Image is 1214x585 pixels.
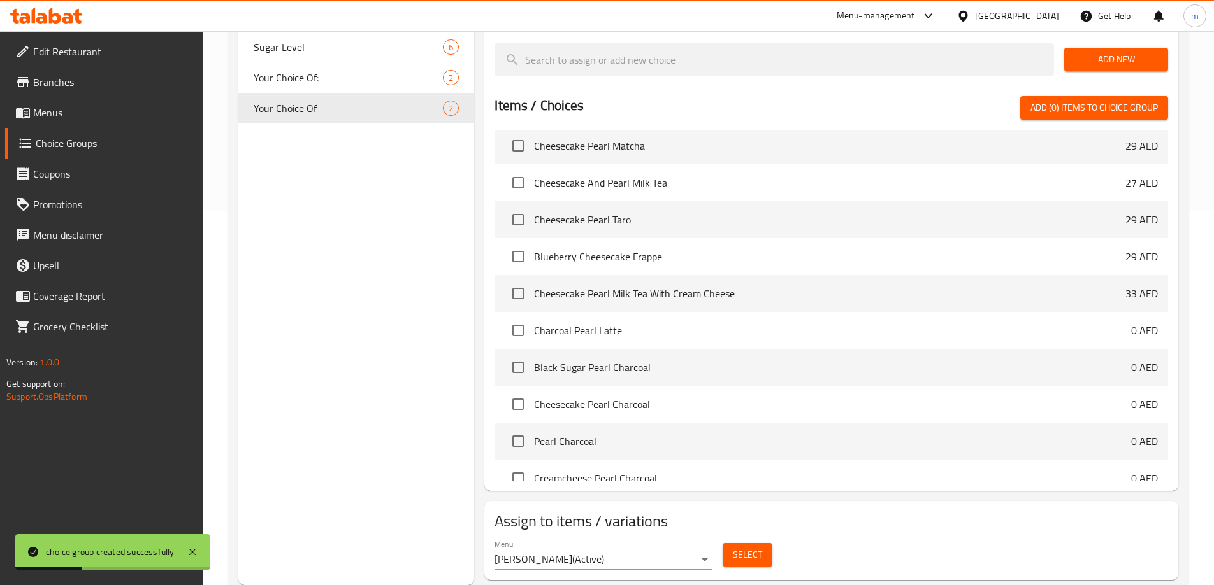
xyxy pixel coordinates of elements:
div: Your Choice Of2 [238,93,475,123]
a: Menu disclaimer [5,220,203,250]
span: Cheesecake Pearl Milk Tea With Cream Cheese [534,286,1125,301]
span: Upsell [33,258,192,273]
span: Coverage Report [33,288,192,304]
span: 2 [444,72,458,84]
div: Menu-management [837,8,915,24]
a: Menus [5,97,203,128]
span: Black Sugar Pearl Charcoal [534,360,1131,375]
span: Sugar Level [254,39,444,55]
a: Grocery Checklist [5,311,203,342]
p: 29 AED [1125,138,1158,153]
span: 2 [444,102,458,115]
a: Coupons [5,159,203,189]
span: Select choice [505,169,531,196]
span: Choice Groups [36,136,192,151]
div: Sugar Level6 [238,32,475,62]
button: Select [723,543,772,567]
a: Promotions [5,189,203,220]
span: Menus [33,105,192,120]
div: [GEOGRAPHIC_DATA] [975,9,1059,23]
input: search [495,43,1054,76]
span: Cheesecake Pearl Charcoal [534,397,1131,412]
button: Add New [1064,48,1168,71]
a: Upsell [5,250,203,281]
span: Your Choice Of [254,101,444,116]
span: Add New [1074,52,1158,67]
span: Blueberry Cheesecake Frappe [534,249,1125,264]
span: Pearl Charcoal [534,433,1131,449]
span: Select [733,547,762,563]
span: Select choice [505,465,531,491]
div: Your Choice Of:2 [238,62,475,93]
span: Cheesecake Pearl Taro [534,212,1125,227]
p: 0 AED [1131,323,1158,338]
span: Cheesecake Pearl Matcha [534,138,1125,153]
p: 29 AED [1125,212,1158,227]
a: Coverage Report [5,281,203,311]
a: Edit Restaurant [5,36,203,67]
div: Choices [443,39,459,55]
a: Support.OpsPlatform [6,388,87,405]
p: 0 AED [1131,470,1158,486]
span: m [1191,9,1199,23]
a: Choice Groups [5,128,203,159]
span: 1.0.0 [40,354,59,370]
a: Branches [5,67,203,97]
span: Cheesecake And Pearl Milk Tea [534,175,1125,190]
label: Menu [495,540,513,548]
span: Coupons [33,166,192,181]
span: Select choice [505,243,531,270]
span: Charcoal Pearl Latte [534,323,1131,338]
div: Choices [443,101,459,116]
p: 0 AED [1131,360,1158,375]
span: 6 [444,41,458,53]
div: [PERSON_NAME](Active) [495,549,712,570]
span: Version: [6,354,38,370]
button: Add (0) items to choice group [1020,96,1168,120]
span: Edit Restaurant [33,44,192,59]
span: Promotions [33,197,192,212]
p: 33 AED [1125,286,1158,301]
span: Grocery Checklist [33,319,192,334]
div: choice group created successfully [46,545,175,559]
p: 27 AED [1125,175,1158,190]
span: Creamcheese Pearl Charcoal [534,470,1131,486]
p: 0 AED [1131,397,1158,412]
p: 29 AED [1125,249,1158,264]
h2: Items / Choices [495,96,584,115]
span: Your Choice Of: [254,70,444,85]
span: Add (0) items to choice group [1030,100,1158,116]
span: Menu disclaimer [33,227,192,243]
span: Branches [33,74,192,90]
span: Get support on: [6,376,65,392]
p: 0 AED [1131,433,1158,449]
h2: Assign to items / variations [495,511,1168,532]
